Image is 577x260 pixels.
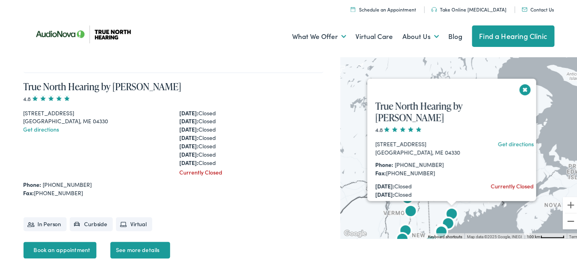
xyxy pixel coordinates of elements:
strong: [DATE]: [179,141,198,149]
button: Close [518,81,532,95]
div: AudioNova [401,202,420,221]
strong: [DATE]: [179,116,198,124]
img: Icon symbolizing a calendar in color code ffb348 [351,6,355,11]
a: Blog [449,21,463,50]
a: Contact Us [522,5,554,12]
li: In Person [24,216,67,230]
strong: [DATE]: [179,158,198,166]
div: AudioNova [439,214,458,233]
a: Open this area in Google Maps (opens a new window) [342,227,369,238]
span: 4.8 [375,124,423,132]
button: Keyboard shortcuts [428,233,462,239]
strong: Phone: [24,180,41,188]
span: 100 km [527,233,541,238]
strong: [DATE]: [375,197,394,205]
div: [PHONE_NUMBER] [24,188,324,196]
a: Get directions [498,138,534,146]
div: Currently Closed [179,167,324,176]
div: AudioNova [432,221,451,240]
a: See more details [110,241,170,258]
a: True North Hearing by [PERSON_NAME] [375,98,463,123]
div: [PHONE_NUMBER] [375,167,471,176]
strong: [DATE]: [179,108,198,116]
strong: [DATE]: [179,149,198,157]
a: [PHONE_NUMBER] [43,180,92,188]
img: Headphones icon in color code ffb348 [432,6,437,11]
span: 4.8 [24,93,71,101]
strong: [DATE]: [375,180,394,188]
a: True North Hearing by [PERSON_NAME] [24,79,182,92]
button: Map Scale: 100 km per 56 pixels [525,232,567,238]
div: True North Hearing by AudioNova [396,221,415,240]
a: What We Offer [292,21,346,50]
a: About Us [403,21,439,50]
strong: Phone: [375,159,393,167]
div: AudioNova [398,188,417,208]
div: Closed Closed Closed Closed Closed Closed Closed [375,180,471,239]
a: Take Online [MEDICAL_DATA] [432,5,507,12]
a: Book an appointment [24,241,97,258]
li: Virtual [116,216,152,230]
div: AudioNova [422,232,441,251]
div: AudioNova [432,222,451,241]
strong: Fax: [24,188,34,196]
span: Map data ©2025 Google, INEGI [467,233,522,238]
a: Schedule an Appointment [351,5,416,12]
a: Find a Hearing Clinic [472,24,555,46]
div: AudioNova [393,229,412,248]
strong: [DATE]: [179,133,198,141]
a: Get directions [24,124,59,132]
div: Currently Closed [491,180,534,189]
div: AudioNova [424,236,443,255]
img: Google [342,227,369,238]
div: [STREET_ADDRESS] [375,138,471,147]
strong: Fax: [375,167,386,175]
div: [GEOGRAPHIC_DATA], ME 04330 [375,147,471,155]
img: Mail icon in color code ffb348, used for communication purposes [522,6,528,10]
strong: [DATE]: [179,124,198,132]
div: Closed Closed Closed Closed Closed Closed Closed [179,108,324,166]
div: [STREET_ADDRESS] [24,108,168,116]
div: [GEOGRAPHIC_DATA], ME 04330 [24,116,168,124]
li: Curbside [70,216,113,230]
div: True North Hearing by AudioNova [442,204,461,223]
a: [PHONE_NUMBER] [395,159,444,167]
strong: [DATE]: [375,189,394,197]
a: Virtual Care [356,21,393,50]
